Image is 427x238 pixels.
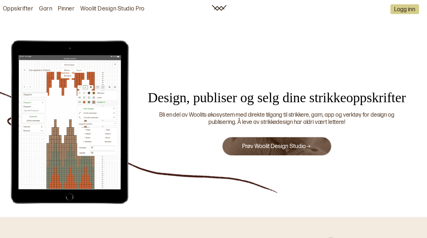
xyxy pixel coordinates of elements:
[80,5,145,13] a: Woolit Design Studio Pro
[39,5,52,13] a: Garn
[3,5,33,13] a: Oppskrifter
[242,143,311,150] a: Prøv Woolit Design Studio
[58,5,75,13] a: Pinner
[146,112,408,127] div: Bli en del av Woolits økosystem med direkte tilgang til strikkere, garn, app og verktøy for desig...
[137,89,417,107] div: Design, publiser og selg dine strikkeoppskrifter
[390,4,419,14] button: Logg inn
[212,5,227,11] img: Woolit ikon
[222,137,331,156] button: Prøv Woolit Design Studio
[7,39,133,205] img: Illustrasjon av Woolit Design Studio Pro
